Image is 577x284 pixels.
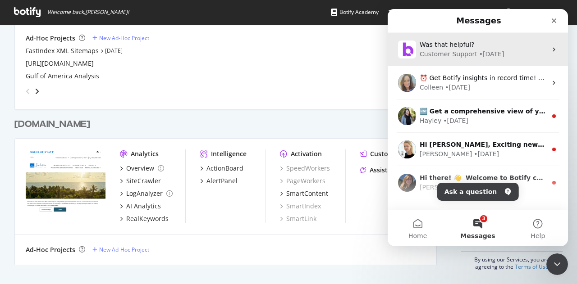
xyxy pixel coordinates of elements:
[280,164,330,173] a: SpeedWorkers
[120,214,169,223] a: RealKeywords
[120,176,161,185] a: SiteCrawler
[546,253,568,275] iframe: Intercom live chat
[14,118,90,131] div: [DOMAIN_NAME]
[206,164,243,173] div: ActionBoard
[516,8,558,16] span: Charles Bennett
[26,149,105,213] img: hyattinclusivecollection.com
[32,107,54,117] div: Hayley
[286,189,328,198] div: SmartContent
[99,246,149,253] div: New Ad-Hoc Project
[389,8,441,17] div: Knowledge Base
[57,74,82,83] div: • [DATE]
[10,165,28,183] img: Profile image for Laura
[331,8,379,17] div: Botify Academy
[86,140,111,150] div: • [DATE]
[99,34,149,42] div: New Ad-Hoc Project
[26,59,94,68] a: [URL][DOMAIN_NAME]
[26,46,99,55] a: FastIndex XML Sitemaps
[34,87,40,96] div: angle-right
[120,164,164,173] a: Overview
[291,149,322,158] div: Activation
[10,131,28,149] img: Profile image for Ekaterina
[451,8,498,17] div: Organizations
[126,164,154,173] div: Overview
[105,47,123,54] a: [DATE]
[280,202,321,211] a: SmartIndex
[498,5,572,19] button: [PERSON_NAME]
[200,164,243,173] a: ActionBoard
[388,9,568,246] iframe: Intercom live chat
[126,189,163,198] div: LogAnalyzer
[370,166,388,175] div: Assist
[50,174,131,192] button: Ask a question
[143,224,157,230] span: Help
[280,189,328,198] a: SmartContent
[280,176,325,185] a: PageWorkers
[120,201,180,237] button: Help
[22,84,34,99] div: angle-left
[120,202,161,211] a: AI Analytics
[92,246,149,253] a: New Ad-Hoc Project
[55,107,81,117] div: • [DATE]
[131,149,159,158] div: Analytics
[461,251,563,270] div: By using our Services, you are agreeing to the
[10,98,28,116] img: Profile image for Hayley
[120,189,173,198] a: LogAnalyzer
[32,65,403,72] span: ⏰ Get Botify insights in record time! Botify users are raving about the time saved with our AI as...
[206,176,238,185] div: AlertPanel
[32,140,84,150] div: [PERSON_NAME]
[26,72,99,81] a: Gulf of America Analysis
[126,214,169,223] div: RealKeywords
[32,74,55,83] div: Colleen
[26,34,75,43] div: Ad-Hoc Projects
[515,263,549,270] a: Terms of Use
[126,202,161,211] div: AI Analytics
[200,176,238,185] a: AlertPanel
[47,9,129,16] span: Welcome back, [PERSON_NAME] !
[21,224,39,230] span: Home
[126,176,161,185] div: SiteCrawler
[280,214,316,223] a: SmartLink
[32,174,84,183] div: [PERSON_NAME]
[73,224,107,230] span: Messages
[26,245,75,254] div: Ad-Hoc Projects
[92,34,149,42] a: New Ad-Hoc Project
[14,118,94,131] a: [DOMAIN_NAME]
[211,149,247,158] div: Intelligence
[360,166,388,175] a: Assist
[370,149,418,158] div: CustomReports
[60,201,120,237] button: Messages
[360,149,418,158] a: CustomReports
